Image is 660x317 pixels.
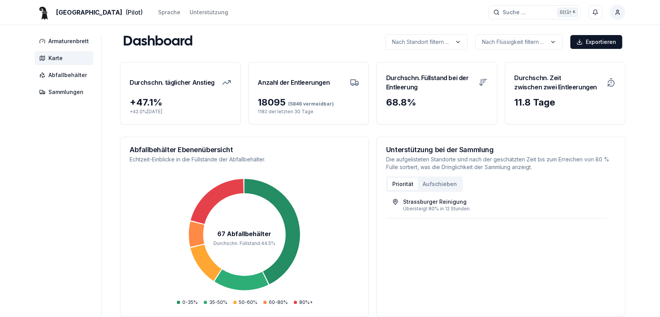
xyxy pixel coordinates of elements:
[35,68,97,82] a: Abfallbehälter
[403,198,467,206] div: Strassburger Reinigung
[177,299,198,305] div: 0-35%
[515,96,616,109] div: 11.8 Tage
[386,72,474,93] h3: Durchschn. Füllstand bei der Entleerung
[388,178,418,190] button: Priorität
[386,156,616,171] p: Die aufgelisteten Standorte sind nach der geschätzten Zeit bis zum Erreichen von 80 % Fülle sorti...
[204,299,227,305] div: 35-50%
[48,71,87,79] span: Abfallbehälter
[488,5,581,19] button: Suche ...Ctrl+K
[263,299,288,305] div: 60-80%
[258,109,360,115] p: 1182 der letzten 30 Tage
[503,8,526,16] span: Suche ...
[35,8,143,17] a: [GEOGRAPHIC_DATA](Pilot)
[515,72,602,93] h3: Durchschn. Zeit zwischen zwei Entleerungen
[125,8,143,17] span: (Pilot)
[35,51,97,65] a: Karte
[218,230,272,238] tspan: 67 Abfallbehälter
[130,96,231,109] div: + 47.1 %
[56,8,122,17] span: [GEOGRAPHIC_DATA]
[130,72,215,93] h3: Durchschn. täglicher Anstieg
[386,96,488,109] div: 68.8 %
[48,37,89,45] span: Armaturenbrett
[286,101,334,107] span: (5846 vermeidbar)
[158,8,180,17] button: Sprache
[158,8,180,16] div: Sprache
[130,146,359,153] h3: Abfallbehälter Ebenenübersicht
[482,38,544,46] p: Nach Flüssigkeit filtern ...
[130,156,359,163] p: Echtzeit-Einblicke in die Füllstände der Abfallbehälter.
[475,34,563,50] button: label
[233,299,257,305] div: 50-60%
[130,109,231,115] p: + 42.0 % [DATE]
[123,34,193,50] h1: Dashboard
[418,178,462,190] button: Aufschieben
[48,54,63,62] span: Karte
[392,198,602,212] a: Strassburger ReinigungÜbersteigt 80% in 12 Stunden
[190,8,228,17] a: Unterstützung
[35,3,53,22] img: Basel Logo
[570,35,622,49] button: Exportieren
[258,72,330,93] h3: Anzahl der Entleerungen
[35,85,97,99] a: Sammlungen
[403,206,602,212] div: Übersteigt 80% in 12 Stunden
[294,299,313,305] div: 80%+
[392,38,449,46] p: Nach Standort filtern ...
[258,96,360,109] div: 18095
[386,146,616,153] h3: Unterstützung bei der Sammlung
[385,34,468,50] button: label
[48,88,83,96] span: Sammlungen
[213,240,275,246] tspan: Durchschn. Füllstand : 44.5 %
[35,34,97,48] a: Armaturenbrett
